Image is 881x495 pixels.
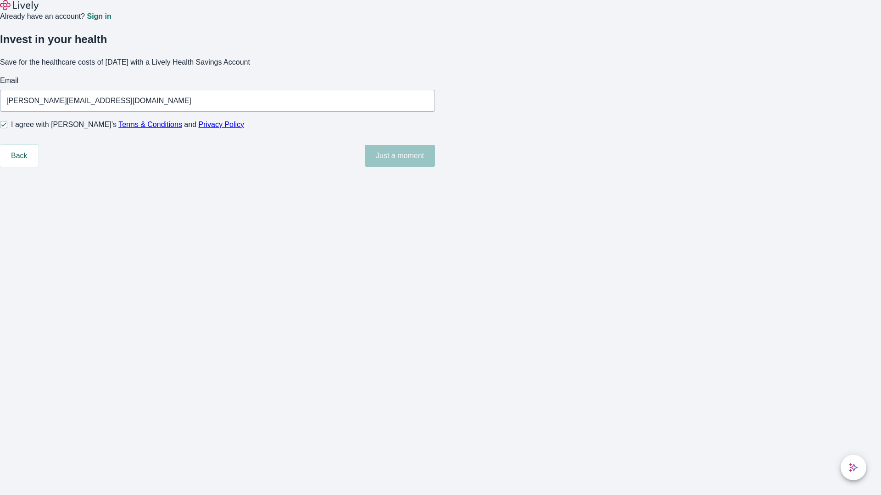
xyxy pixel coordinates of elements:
[841,455,866,480] button: chat
[199,121,245,128] a: Privacy Policy
[87,13,111,20] a: Sign in
[11,119,244,130] span: I agree with [PERSON_NAME]’s and
[849,463,858,472] svg: Lively AI Assistant
[118,121,182,128] a: Terms & Conditions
